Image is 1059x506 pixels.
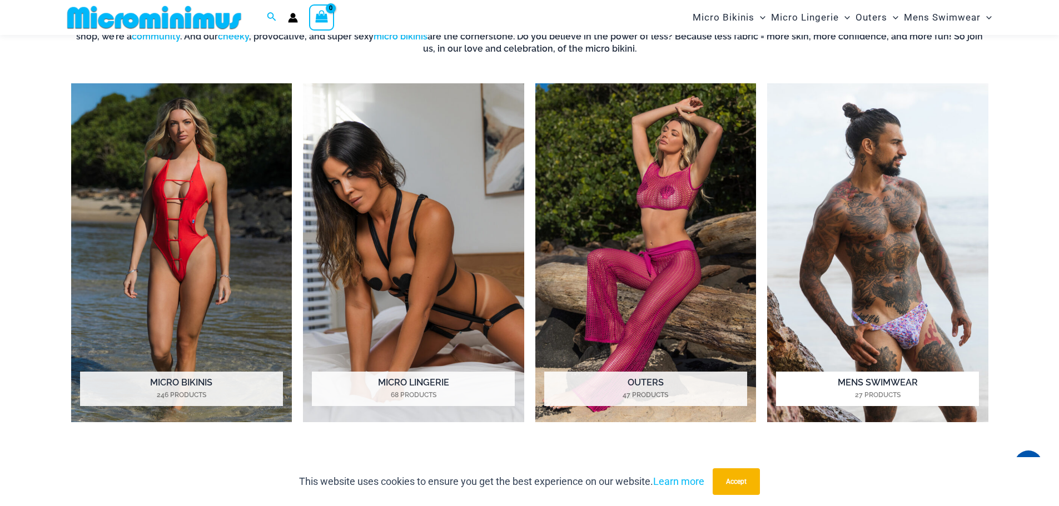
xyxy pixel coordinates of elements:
[754,3,765,32] span: Menu Toggle
[768,3,853,32] a: Micro LingerieMenu ToggleMenu Toggle
[63,5,246,30] img: MM SHOP LOGO FLAT
[713,468,760,495] button: Accept
[904,3,981,32] span: Mens Swimwear
[856,3,887,32] span: Outers
[312,390,515,400] mark: 68 Products
[299,473,704,490] p: This website uses cookies to ensure you get the best experience on our website.
[693,3,754,32] span: Micro Bikinis
[80,390,283,400] mark: 246 Products
[267,11,277,24] a: Search icon link
[71,18,988,56] h6: This is the extraordinary world of Microminimus, the ultimate destination for the micro bikini, c...
[853,3,901,32] a: OutersMenu ToggleMenu Toggle
[218,31,249,42] a: cheeky
[309,4,335,30] a: View Shopping Cart, empty
[653,475,704,487] a: Learn more
[374,31,427,42] a: micro bikinis
[303,83,524,423] a: Visit product category Micro Lingerie
[544,390,747,400] mark: 47 Products
[767,83,988,423] a: Visit product category Mens Swimwear
[535,83,757,423] a: Visit product category Outers
[688,2,997,33] nav: Site Navigation
[887,3,898,32] span: Menu Toggle
[901,3,995,32] a: Mens SwimwearMenu ToggleMenu Toggle
[839,3,850,32] span: Menu Toggle
[312,372,515,406] h2: Micro Lingerie
[776,390,979,400] mark: 27 Products
[71,83,292,423] a: Visit product category Micro Bikinis
[690,3,768,32] a: Micro BikinisMenu ToggleMenu Toggle
[981,3,992,32] span: Menu Toggle
[776,372,979,406] h2: Mens Swimwear
[71,83,292,423] img: Micro Bikinis
[767,83,988,423] img: Mens Swimwear
[535,83,757,423] img: Outers
[544,372,747,406] h2: Outers
[303,83,524,423] img: Micro Lingerie
[288,13,298,23] a: Account icon link
[80,372,283,406] h2: Micro Bikinis
[132,31,180,42] a: community
[771,3,839,32] span: Micro Lingerie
